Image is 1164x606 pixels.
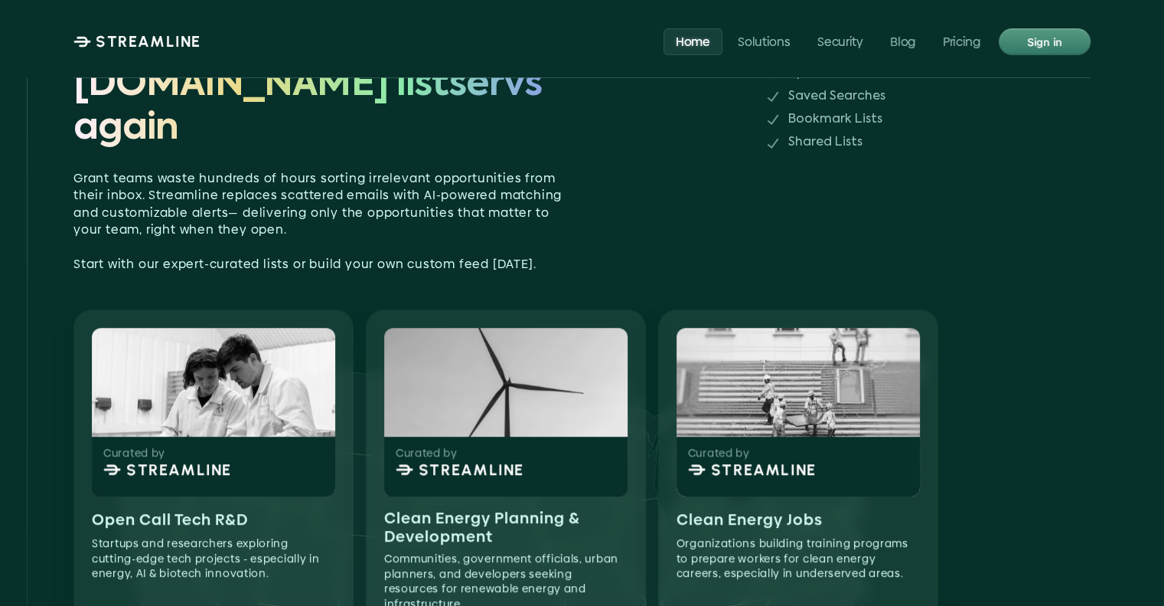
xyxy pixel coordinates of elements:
a: Security [805,28,875,54]
p: Home [676,34,710,48]
p: Curated by [103,446,345,461]
p: Solutions [738,34,790,48]
p: Clean Energy Jobs [677,510,920,529]
p: Security [817,34,862,48]
span: Never subscribe to generic [DOMAIN_NAME] listservs again [73,19,563,152]
p: Sign in [1027,31,1062,51]
a: Sign in [999,28,1091,55]
a: Home [664,28,722,54]
p: Shared Lists [788,134,905,151]
a: Blog [879,28,928,54]
p: Pricing [943,34,980,48]
p: STREAMLINE [711,460,817,479]
a: Pricing [931,28,993,54]
p: Curated by [396,446,637,461]
p: Open Call Tech R&D [92,510,335,529]
p: Bookmark Lists [788,111,905,128]
p: Startups and researchers exploring cutting-edge tech projects - especially in energy, AI & biotec... [92,536,335,581]
p: Saved Searches [788,88,905,105]
a: STREAMLINE [73,32,201,51]
p: Blog [891,34,916,48]
p: STREAMLINE [126,460,232,479]
p: Organizations building training programs to prepare workers for clean energy careers, especially ... [677,536,920,581]
p: STREAMLINE [419,460,524,479]
p: Clean Energy Planning & Development [384,509,628,545]
p: Curated by [688,446,930,461]
p: STREAMLINE [96,32,201,51]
